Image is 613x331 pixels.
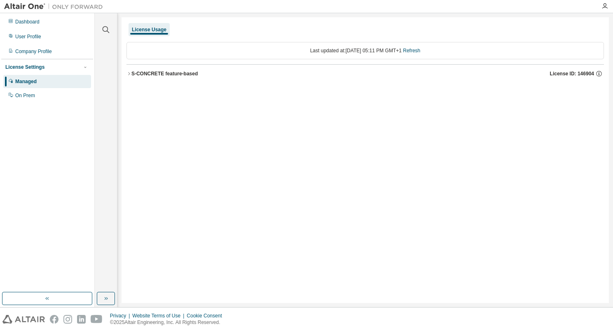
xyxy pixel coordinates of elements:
[15,19,40,25] div: Dashboard
[126,42,604,59] div: Last updated at: [DATE] 05:11 PM GMT+1
[403,48,420,54] a: Refresh
[132,26,166,33] div: License Usage
[2,315,45,324] img: altair_logo.svg
[91,315,103,324] img: youtube.svg
[15,78,37,85] div: Managed
[15,33,41,40] div: User Profile
[110,319,227,326] p: © 2025 Altair Engineering, Inc. All Rights Reserved.
[131,70,198,77] div: S-CONCRETE feature-based
[15,92,35,99] div: On Prem
[63,315,72,324] img: instagram.svg
[50,315,58,324] img: facebook.svg
[77,315,86,324] img: linkedin.svg
[126,65,604,83] button: S-CONCRETE feature-basedLicense ID: 146904
[187,312,227,319] div: Cookie Consent
[15,48,52,55] div: Company Profile
[550,70,594,77] span: License ID: 146904
[132,312,187,319] div: Website Terms of Use
[4,2,107,11] img: Altair One
[110,312,132,319] div: Privacy
[5,64,44,70] div: License Settings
